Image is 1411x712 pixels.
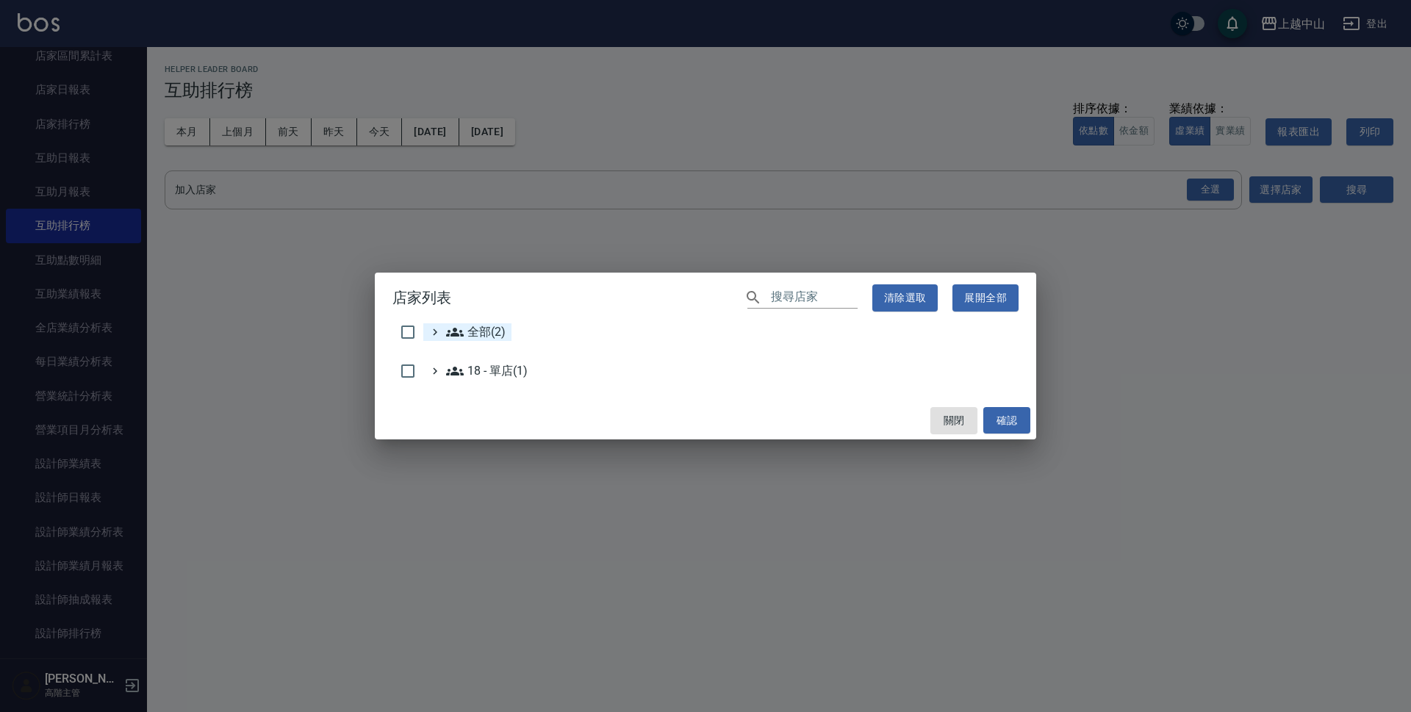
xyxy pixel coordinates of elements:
button: 清除選取 [872,284,938,312]
span: 全部(2) [446,323,506,341]
input: 搜尋店家 [771,287,858,309]
span: 18 - 單店(1) [446,362,528,380]
button: 確認 [983,407,1030,434]
button: 展開全部 [952,284,1019,312]
h2: 店家列表 [375,273,1036,323]
button: 關閉 [930,407,977,434]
